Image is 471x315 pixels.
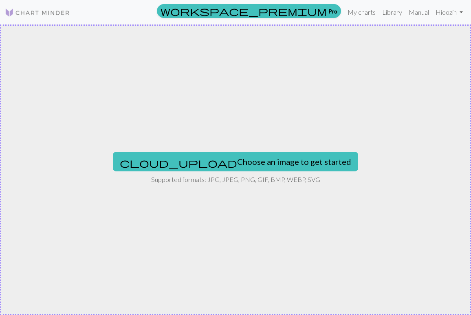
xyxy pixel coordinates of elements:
[379,4,405,20] a: Library
[157,4,341,18] a: Pro
[120,157,237,169] span: cloud_upload
[151,175,320,184] p: Supported formats: JPG, JPEG, PNG, GIF, BMP, WEBP, SVG
[113,152,358,171] button: Choose an image to get started
[432,4,466,20] a: Hioozin
[344,4,379,20] a: My charts
[405,4,432,20] a: Manual
[5,8,70,18] img: Logo
[161,5,327,17] span: workspace_premium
